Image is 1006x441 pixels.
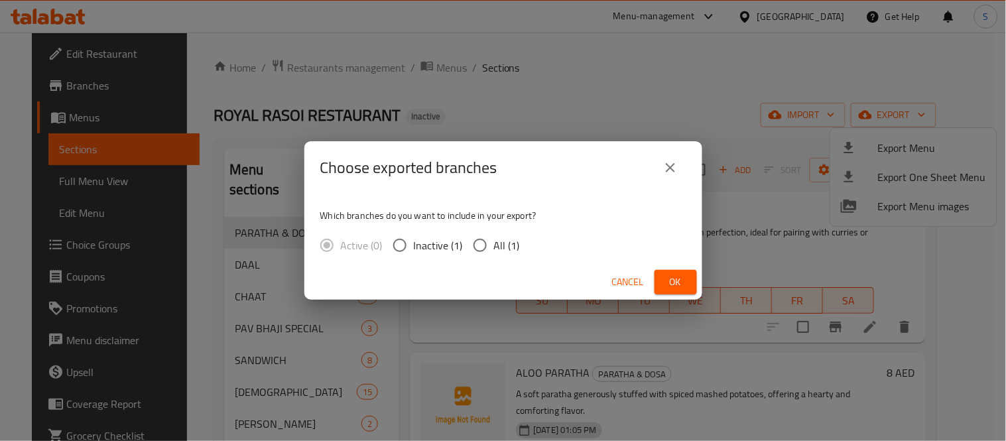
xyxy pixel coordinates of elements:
span: Ok [665,274,686,290]
span: Active (0) [341,237,383,253]
h2: Choose exported branches [320,157,497,178]
span: All (1) [494,237,520,253]
button: Ok [655,270,697,294]
button: close [655,152,686,184]
span: Cancel [612,274,644,290]
button: Cancel [607,270,649,294]
span: Inactive (1) [414,237,463,253]
p: Which branches do you want to include in your export? [320,209,686,222]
